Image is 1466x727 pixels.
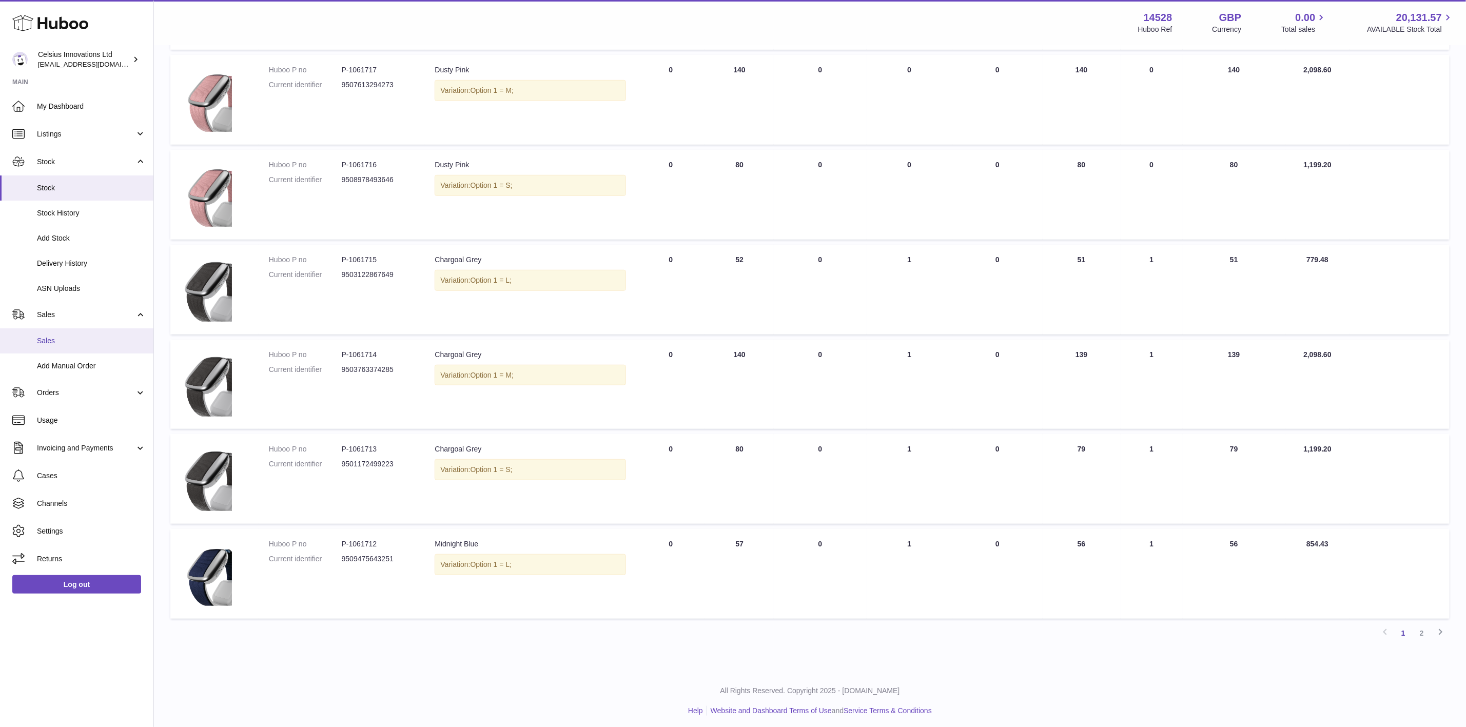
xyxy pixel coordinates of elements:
a: 1 [1394,624,1413,642]
span: 20,131.57 [1396,11,1442,25]
td: 0 [1121,150,1183,240]
dd: 9509475643251 [342,554,415,564]
td: 1 [1121,340,1183,429]
a: 2 [1413,624,1431,642]
span: Option 1 = M; [471,86,514,94]
span: My Dashboard [37,102,146,111]
dd: P-1061715 [342,255,415,265]
img: product image [181,255,232,322]
a: 0.00 Total sales [1281,11,1327,34]
td: 80 [705,150,774,240]
span: Total sales [1281,25,1327,34]
td: 1 [867,245,952,335]
span: Sales [37,310,135,320]
div: Chargoal Grey [435,255,626,265]
span: Option 1 = S; [471,465,513,474]
strong: 14528 [1144,11,1172,25]
td: 80 [705,434,774,524]
dd: P-1061716 [342,160,415,170]
td: 1 [1121,245,1183,335]
span: 2,098.60 [1303,350,1332,359]
span: 854.43 [1306,540,1328,548]
td: 0 [636,55,705,145]
dd: P-1061713 [342,444,415,454]
span: Option 1 = S; [471,181,513,189]
td: 56 [1043,529,1121,619]
img: product image [181,65,232,132]
div: Celsius Innovations Ltd [38,50,130,69]
a: 20,131.57 AVAILABLE Stock Total [1367,11,1454,34]
dd: 9507613294273 [342,80,415,90]
td: 80 [1183,150,1285,240]
span: 0 [995,350,1000,359]
span: Invoicing and Payments [37,443,135,453]
span: Stock [37,157,135,167]
span: Cases [37,471,146,481]
dt: Current identifier [269,459,342,469]
a: Log out [12,575,141,594]
span: AVAILABLE Stock Total [1367,25,1454,34]
img: product image [181,444,232,511]
span: Returns [37,554,146,564]
td: 0 [774,150,866,240]
dd: P-1061714 [342,350,415,360]
div: Variation: [435,80,626,101]
td: 1 [867,529,952,619]
td: 1 [867,340,952,429]
td: 51 [1043,245,1121,335]
div: Variation: [435,554,626,575]
span: Sales [37,336,146,346]
a: Help [688,706,703,715]
dt: Huboo P no [269,160,342,170]
div: Midnight Blue [435,539,626,549]
td: 139 [1043,340,1121,429]
td: 1 [1121,529,1183,619]
dd: 9508978493646 [342,175,415,185]
td: 0 [774,55,866,145]
span: 0 [995,161,1000,169]
dt: Current identifier [269,80,342,90]
td: 79 [1043,434,1121,524]
span: 1,199.20 [1303,161,1332,169]
dt: Huboo P no [269,255,342,265]
dt: Huboo P no [269,444,342,454]
td: 1 [1121,434,1183,524]
span: Option 1 = L; [471,276,512,284]
dd: P-1061712 [342,539,415,549]
div: Huboo Ref [1138,25,1172,34]
span: Settings [37,526,146,536]
div: Dusty Pink [435,160,626,170]
span: Stock History [37,208,146,218]
strong: GBP [1219,11,1241,25]
td: 139 [1183,340,1285,429]
img: product image [181,350,232,417]
span: Option 1 = M; [471,371,514,379]
a: Service Terms & Conditions [844,706,932,715]
span: 779.48 [1306,256,1328,264]
td: 56 [1183,529,1285,619]
span: Delivery History [37,259,146,268]
td: 52 [705,245,774,335]
div: Chargoal Grey [435,350,626,360]
div: Chargoal Grey [435,444,626,454]
td: 0 [636,150,705,240]
td: 140 [705,55,774,145]
span: [EMAIL_ADDRESS][DOMAIN_NAME] [38,60,151,68]
span: Option 1 = L; [471,560,512,568]
td: 0 [1121,55,1183,145]
td: 0 [774,245,866,335]
div: Variation: [435,459,626,480]
p: All Rights Reserved. Copyright 2025 - [DOMAIN_NAME] [162,686,1458,696]
dt: Current identifier [269,175,342,185]
dd: P-1061717 [342,65,415,75]
dt: Current identifier [269,554,342,564]
img: product image [181,160,232,227]
span: Orders [37,388,135,398]
dt: Huboo P no [269,350,342,360]
div: Variation: [435,175,626,196]
a: Website and Dashboard Terms of Use [711,706,832,715]
img: product image [181,539,232,606]
td: 80 [1043,150,1121,240]
div: Variation: [435,365,626,386]
td: 140 [1043,55,1121,145]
